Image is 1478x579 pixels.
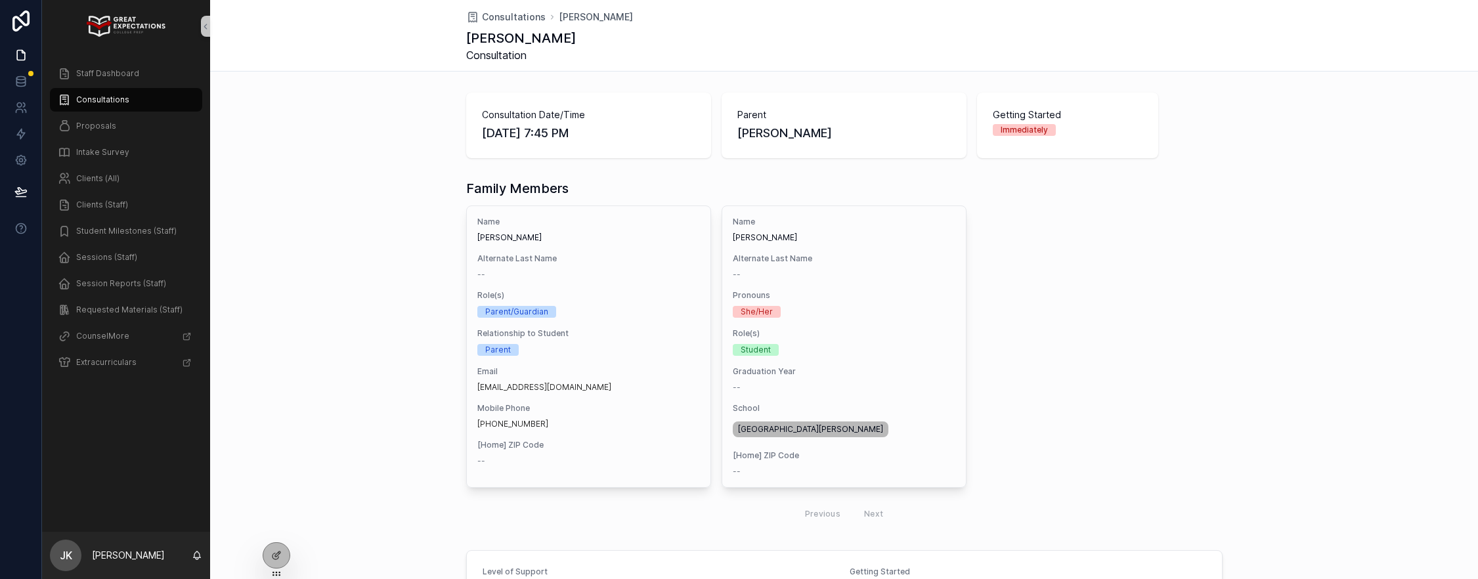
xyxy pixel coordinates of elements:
a: Name[PERSON_NAME]Alternate Last Name--Role(s)Parent/GuardianRelationship to StudentParentEmail[EM... [466,205,711,488]
span: Role(s) [733,328,955,339]
img: App logo [87,16,165,37]
span: JK [60,547,72,563]
span: Session Reports (Staff) [76,278,166,289]
span: Consultation Date/Time [482,108,695,121]
a: Session Reports (Staff) [50,272,202,295]
a: Clients (Staff) [50,193,202,217]
h1: [PERSON_NAME] [466,29,576,47]
span: [PERSON_NAME] [737,124,951,142]
span: School [733,403,955,414]
a: [PERSON_NAME] [559,11,633,24]
span: Mobile Phone [477,403,700,414]
span: [DATE] 7:45 PM [482,124,695,142]
a: Sessions (Staff) [50,246,202,269]
span: Alternate Last Name [477,253,700,264]
span: -- [477,269,485,280]
span: [Home] ZIP Code [477,440,700,450]
a: Consultations [466,11,546,24]
a: Extracurriculars [50,351,202,374]
span: -- [733,466,741,477]
span: Graduation Year [733,366,955,377]
span: CounselMore [76,331,129,341]
span: Getting Started [993,108,1142,121]
span: Intake Survey [76,147,129,158]
div: Student [741,344,771,356]
a: CounselMore [50,324,202,348]
span: Staff Dashboard [76,68,139,79]
div: She/Her [741,306,773,318]
span: Clients (All) [76,173,120,184]
span: [PERSON_NAME] [477,232,700,243]
span: Extracurriculars [76,357,137,368]
span: Consultations [482,11,546,24]
a: Name[PERSON_NAME]Alternate Last Name--PronounsShe/HerRole(s)StudentGraduation Year--School[GEOGRA... [722,205,967,488]
p: [PERSON_NAME] [92,549,165,562]
span: [Home] ZIP Code [733,450,955,461]
a: Requested Materials (Staff) [50,298,202,322]
a: Consultations [50,88,202,112]
span: Sessions (Staff) [76,252,137,263]
span: [GEOGRAPHIC_DATA][PERSON_NAME] [738,424,883,435]
span: -- [733,269,741,280]
div: Parent [485,344,511,356]
span: -- [477,456,485,466]
span: Name [477,217,700,227]
a: Proposals [50,114,202,138]
a: [PHONE_NUMBER] [477,419,548,429]
span: Getting Started [850,567,910,576]
span: Consultation [466,47,576,63]
span: Level of Support [483,567,548,576]
div: Parent/Guardian [485,306,548,318]
span: Consultations [76,95,129,105]
span: Alternate Last Name [733,253,955,264]
div: scrollable content [42,53,210,391]
h1: Family Members [466,179,569,198]
span: -- [733,382,741,393]
span: Name [733,217,955,227]
div: Immediately [1001,124,1048,136]
span: Role(s) [477,290,700,301]
a: Staff Dashboard [50,62,202,85]
span: Relationship to Student [477,328,700,339]
a: [EMAIL_ADDRESS][DOMAIN_NAME] [477,382,611,393]
a: Clients (All) [50,167,202,190]
span: Clients (Staff) [76,200,128,210]
span: Email [477,366,700,377]
span: Pronouns [733,290,955,301]
a: Student Milestones (Staff) [50,219,202,243]
span: [PERSON_NAME] [733,232,955,243]
span: Proposals [76,121,116,131]
span: Student Milestones (Staff) [76,226,177,236]
span: Parent [737,108,951,121]
span: Requested Materials (Staff) [76,305,183,315]
a: Intake Survey [50,140,202,164]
